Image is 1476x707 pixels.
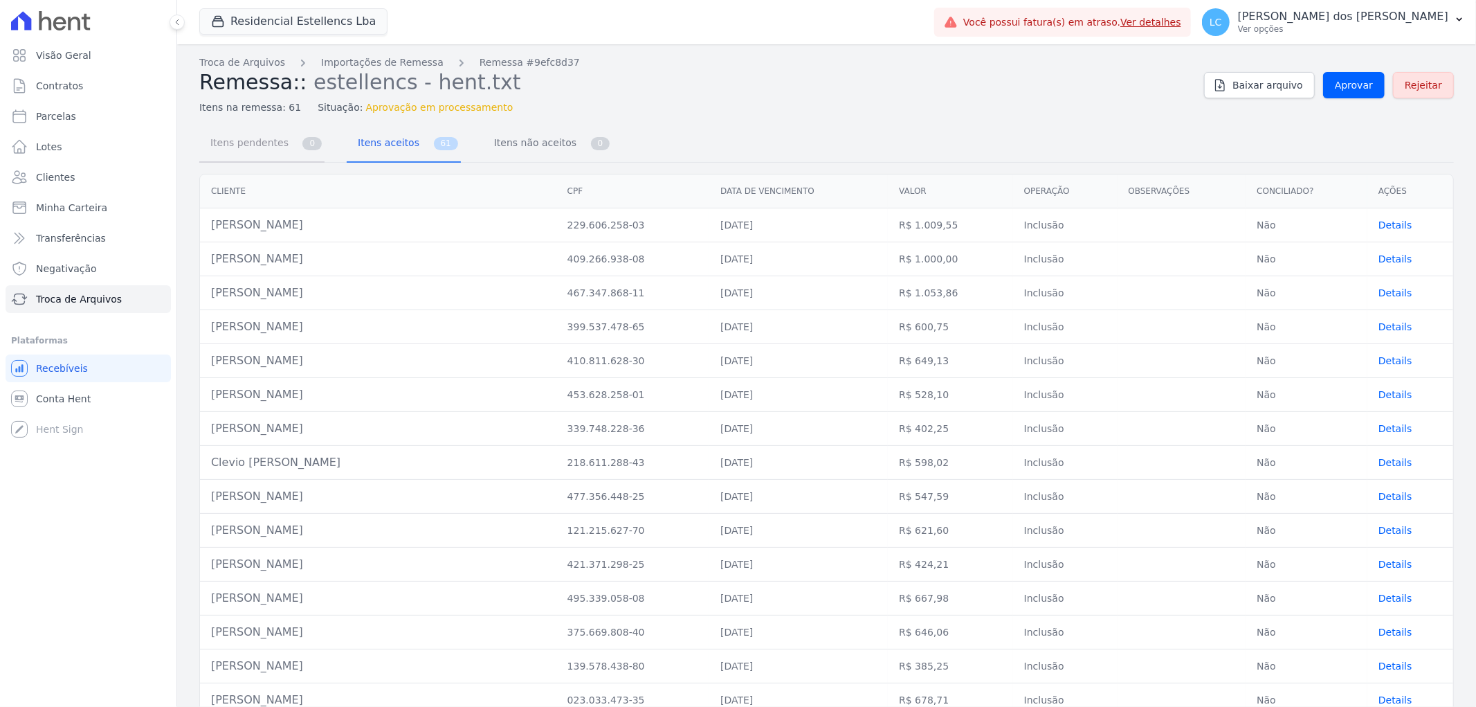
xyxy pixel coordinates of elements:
[1378,253,1412,265] a: Details
[36,170,75,184] span: Clientes
[1367,174,1453,208] th: Ações
[888,344,1013,378] td: R$ 649,13
[888,548,1013,582] td: R$ 424,21
[1210,17,1222,27] span: LC
[199,70,307,94] span: Remessa::
[302,137,322,150] span: 0
[6,133,171,161] a: Lotes
[6,224,171,252] a: Transferências
[1238,24,1448,35] p: Ver opções
[199,126,325,163] a: Itens pendentes 0
[1013,582,1118,616] td: Inclusão
[36,79,83,93] span: Contratos
[200,378,556,412] td: [PERSON_NAME]
[199,8,388,35] button: Residencial Estellencs Lba
[1378,525,1412,536] span: translation missing: pt-BR.manager.charges.file_imports.show.table_row.details
[480,55,580,70] a: Remessa #9efc8d37
[200,310,556,344] td: [PERSON_NAME]
[963,15,1181,30] span: Você possui fatura(s) em atraso.
[1013,378,1118,412] td: Inclusão
[1378,661,1412,672] span: translation missing: pt-BR.manager.charges.file_imports.show.table_row.details
[36,392,91,406] span: Conta Hent
[200,514,556,548] td: [PERSON_NAME]
[1013,242,1118,276] td: Inclusão
[1378,627,1412,638] span: translation missing: pt-BR.manager.charges.file_imports.show.table_row.details
[709,412,888,446] td: [DATE]
[1013,650,1118,683] td: Inclusão
[556,310,709,344] td: 399.537.478-65
[888,480,1013,514] td: R$ 547,59
[1238,10,1448,24] p: [PERSON_NAME] dos [PERSON_NAME]
[888,446,1013,480] td: R$ 598,02
[200,446,556,480] td: Clevio [PERSON_NAME]
[709,650,888,683] td: [DATE]
[1378,287,1412,298] span: translation missing: pt-BR.manager.charges.file_imports.show.table_row.details
[1246,650,1367,683] td: Não
[200,616,556,650] td: [PERSON_NAME]
[1246,344,1367,378] td: Não
[200,582,556,616] td: [PERSON_NAME]
[1378,355,1412,366] span: translation missing: pt-BR.manager.charges.file_imports.show.table_row.details
[709,548,888,582] td: [DATE]
[36,109,76,123] span: Parcelas
[888,582,1013,616] td: R$ 667,98
[1378,321,1412,332] span: translation missing: pt-BR.manager.charges.file_imports.show.table_row.details
[36,262,97,276] span: Negativação
[1378,287,1412,298] a: Details
[709,276,888,310] td: [DATE]
[6,72,171,100] a: Contratos
[200,650,556,683] td: [PERSON_NAME]
[6,385,171,413] a: Conta Hent
[486,129,579,156] span: Itens não aceitos
[36,201,107,215] span: Minha Carteira
[556,582,709,616] td: 495.339.058-08
[321,55,444,70] a: Importações de Remessa
[556,344,709,378] td: 410.811.628-30
[888,208,1013,242] td: R$ 1.009,55
[1335,78,1373,92] span: Aprovar
[199,55,285,70] a: Troca de Arquivos
[556,446,709,480] td: 218.611.288-43
[1013,480,1118,514] td: Inclusão
[709,174,888,208] th: Data de vencimento
[1232,78,1303,92] span: Baixar arquivo
[11,332,165,349] div: Plataformas
[1118,174,1246,208] th: Observações
[1013,514,1118,548] td: Inclusão
[1246,310,1367,344] td: Não
[888,378,1013,412] td: R$ 528,10
[36,48,91,62] span: Visão Geral
[6,255,171,283] a: Negativação
[1378,661,1412,672] a: Details
[556,514,709,548] td: 121.215.627-70
[1246,514,1367,548] td: Não
[199,126,612,163] nav: Tab selector
[1378,491,1412,502] a: Details
[1013,208,1118,242] td: Inclusão
[1378,389,1412,400] span: translation missing: pt-BR.manager.charges.file_imports.show.table_row.details
[556,412,709,446] td: 339.748.228-36
[888,242,1013,276] td: R$ 1.000,00
[709,616,888,650] td: [DATE]
[1378,593,1412,604] span: translation missing: pt-BR.manager.charges.file_imports.show.table_row.details
[1013,616,1118,650] td: Inclusão
[6,102,171,130] a: Parcelas
[709,514,888,548] td: [DATE]
[709,208,888,242] td: [DATE]
[200,174,556,208] th: Cliente
[6,194,171,222] a: Minha Carteira
[313,69,521,94] span: estellencs - hent.txt
[1378,423,1412,434] a: Details
[709,378,888,412] td: [DATE]
[483,126,613,163] a: Itens não aceitos 0
[1378,457,1412,468] a: Details
[556,616,709,650] td: 375.669.808-40
[1378,220,1412,231] a: Details
[1378,423,1412,434] span: translation missing: pt-BR.manager.charges.file_imports.show.table_row.details
[709,344,888,378] td: [DATE]
[1013,174,1118,208] th: Operação
[200,480,556,514] td: [PERSON_NAME]
[888,276,1013,310] td: R$ 1.053,86
[888,616,1013,650] td: R$ 646,06
[556,276,709,310] td: 467.347.868-11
